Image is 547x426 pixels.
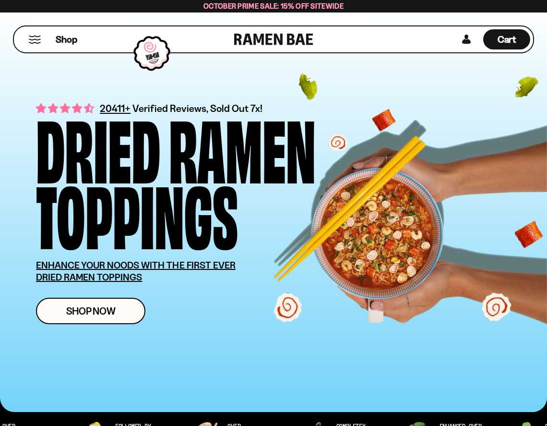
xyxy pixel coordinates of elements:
[66,306,116,316] span: Shop Now
[36,179,238,245] div: Toppings
[36,259,236,283] u: ENHANCE YOUR NOODS WITH THE FIRST EVER DRIED RAMEN TOPPINGS
[56,29,77,49] a: Shop
[56,33,77,46] span: Shop
[36,113,160,179] div: Dried
[28,36,41,44] button: Mobile Menu Trigger
[169,113,316,179] div: Ramen
[483,26,530,52] div: Cart
[203,1,344,11] span: October Prime Sale: 15% off Sitewide
[36,298,145,324] a: Shop Now
[498,34,516,45] span: Cart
